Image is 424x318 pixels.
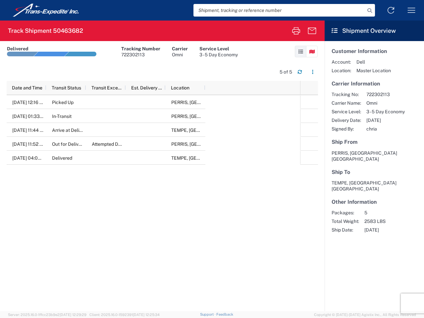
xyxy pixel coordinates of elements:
h5: Carrier Information [332,80,417,87]
span: Service Level: [332,109,361,115]
span: 3 - 5 Day Economy [366,109,405,115]
div: Carrier [172,46,188,52]
span: PERRIS, CA, US [171,100,286,105]
span: Delivery Date: [332,117,361,123]
span: Dell [356,59,391,65]
span: 03/10/2024, 11:44 AM [12,128,47,133]
span: Total Weight: [332,218,359,224]
span: PERRIS, CA, US [171,114,286,119]
h5: Ship To [332,169,417,175]
span: In-Transit [52,114,72,119]
span: Date and Time [12,85,42,90]
span: Location [171,85,189,90]
span: 03/09/2024, 01:33 AM [12,114,48,119]
span: [DATE] [366,117,405,123]
span: 2583 LBS [364,218,386,224]
div: 3 - 5 Day Economy [199,52,238,58]
div: Tracking Number [121,46,160,52]
span: Client: 2025.16.0-1592391 [89,313,160,317]
span: Location: [332,68,351,74]
span: Omni [366,100,405,106]
span: 03/08/2024, 12:16 PM [12,100,46,105]
span: chria [366,126,405,132]
span: Master Location [356,68,391,74]
span: 722302113 [366,91,405,97]
span: Packages: [332,210,359,216]
span: TEMPE, AZ, US [171,155,286,161]
span: 03/12/2024, 04:04 PM [12,155,49,161]
input: Shipment, tracking or reference number [193,4,365,17]
address: TEMPE, [GEOGRAPHIC_DATA] [GEOGRAPHIC_DATA] [332,180,417,192]
span: Ship Date: [332,227,359,233]
span: [DATE] [364,227,386,233]
div: Service Level [199,46,238,52]
address: PERRIS, [GEOGRAPHIC_DATA] [GEOGRAPHIC_DATA] [332,150,417,162]
header: Shipment Overview [325,21,424,41]
div: Delivered [7,46,28,52]
a: Feedback [216,312,233,316]
div: Omni [172,52,188,58]
a: Support [200,312,217,316]
span: Copyright © [DATE]-[DATE] Agistix Inc., All Rights Reserved [314,312,416,318]
span: [DATE] 12:29:29 [60,313,86,317]
span: PERRIS, CA, US [171,141,286,147]
span: Transit Exception [91,85,123,90]
span: Tracking No: [332,91,361,97]
h5: Ship From [332,139,417,145]
span: Attempted Delivery [92,141,132,147]
span: Arrive at Delivery Location [52,128,108,133]
span: 5 [364,210,386,216]
h2: Track Shipment 50463682 [8,27,83,35]
span: Signed By: [332,126,361,132]
h5: Customer Information [332,48,417,54]
span: 03/12/2024, 11:52 AM [12,141,47,147]
div: 5 of 5 [280,69,292,75]
span: Account: [332,59,351,65]
span: Transit Status [52,85,81,90]
span: Delivered [52,155,72,161]
div: 722302113 [121,52,160,58]
span: Server: 2025.16.0-1ffcc23b9e2 [8,313,86,317]
span: [DATE] 12:25:34 [133,313,160,317]
span: Carrier Name: [332,100,361,106]
span: Picked Up [52,100,74,105]
span: Est. Delivery Time [131,85,163,90]
span: Out for Delivery [52,141,85,147]
h5: Other Information [332,199,417,205]
span: TEMPE, AZ, US [171,128,286,133]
